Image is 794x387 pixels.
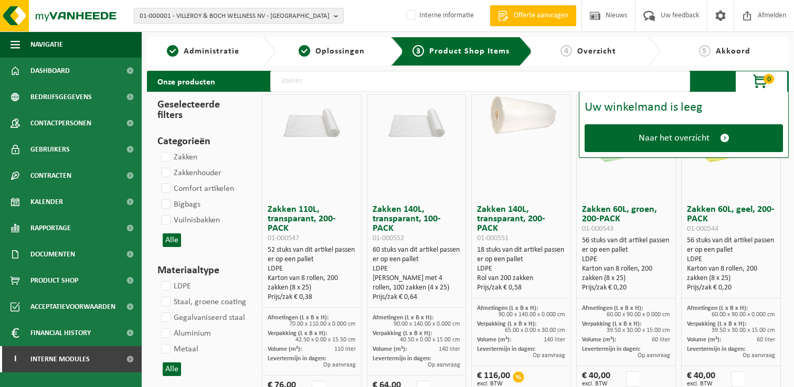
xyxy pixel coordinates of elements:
[582,381,610,387] span: excl. BTW
[652,337,670,343] span: 60 liter
[268,315,329,321] span: Afmetingen (L x B x H):
[477,321,536,327] span: Verpakking (L x B x H):
[582,305,643,311] span: Afmetingen (L x B x H):
[582,264,670,283] div: Karton van 8 rollen, 200 zakken (8 x 25)
[184,47,239,56] span: Administratie
[267,95,356,139] img: 01-000547
[490,5,576,26] a: Offerte aanvragen
[687,283,775,293] div: Prijs/zak € 0,20
[582,321,641,327] span: Verpakking (L x B x H):
[30,31,63,58] span: Navigatie
[30,58,70,84] span: Dashboard
[477,305,538,311] span: Afmetingen (L x B x H):
[268,205,356,243] h3: Zakken 110L, transparant, 200-PACK
[665,45,784,58] a: 5Akkoord
[159,326,211,341] label: Aluminium
[511,10,571,21] span: Offerte aanvragen
[585,124,783,152] a: Naar het overzicht
[582,205,670,233] h3: Zakken 60L, groen, 200-PACK
[30,294,115,320] span: Acceptatievoorwaarden
[477,95,566,139] img: 01-000551
[405,8,474,24] label: Interne informatie
[289,321,356,327] span: 70.00 x 110.00 x 0.000 cm
[411,45,511,58] a: 3Product Shop Items
[764,74,774,84] span: 0
[159,165,221,181] label: Zakkenhouder
[299,45,310,57] span: 2
[577,47,616,56] span: Overzicht
[477,381,510,387] span: excl. BTW
[281,45,383,58] a: 2Oplossingen
[10,346,20,372] span: I
[638,352,670,359] span: Op aanvraag
[687,371,715,387] div: € 40,00
[607,311,670,318] span: 60.00 x 90.00 x 0.000 cm
[687,205,775,233] h3: Zakken 60L, geel, 200-PACK
[268,264,356,274] div: LDPE
[159,341,198,357] label: Metaal
[477,205,565,243] h3: Zakken 140L, transparant, 200-PACK
[268,346,302,352] span: Volume (m³):
[639,133,710,144] span: Naar het overzicht
[743,352,775,359] span: Op aanvraag
[429,47,510,56] span: Product Shop Items
[373,234,404,242] span: 01-000552
[477,274,565,283] div: Rol van 200 zakken
[159,278,191,294] label: LDPE
[30,163,71,189] span: Contracten
[372,95,461,139] img: 01-000552
[687,337,721,343] span: Volume (m³):
[30,320,91,346] span: Financial History
[687,236,775,293] div: 56 stuks van dit artikel passen er op een pallet
[477,245,565,293] div: 18 stuks van dit artikel passen er op een pallet
[687,305,748,311] span: Afmetingen (L x B x H):
[400,337,460,343] span: 40.50 x 0.00 x 15.00 cm
[687,321,746,327] span: Verpakking (L x B x H):
[544,337,565,343] span: 140 liter
[30,215,71,241] span: Rapportage
[505,327,565,334] span: 65.00 x 0.00 x 30.00 cm
[30,84,92,110] span: Bedrijfsgegevens
[582,225,613,233] span: 01-000543
[687,264,775,283] div: Karton van 8 rollen, 200 zakken (8 x 25)
[167,45,178,57] span: 1
[268,234,299,242] span: 01-000547
[30,136,70,163] span: Gebruikers
[157,263,244,278] h3: Materiaaltype
[712,327,775,334] span: 39.50 x 30.00 x 15.00 cm
[30,346,90,372] span: Interne modules
[152,45,255,58] a: 1Administratie
[147,71,226,92] h2: Onze producten
[582,337,616,343] span: Volume (m³):
[731,371,744,387] input: 1
[582,283,670,293] div: Prijs/zak € 0,20
[582,255,670,264] div: LDPE
[373,346,407,352] span: Volume (m³):
[134,8,344,24] button: 01-000001 - VILLEROY & BOCH WELLNESS NV - [GEOGRAPHIC_DATA]
[757,337,775,343] span: 60 liter
[373,315,433,321] span: Afmetingen (L x B x H):
[268,293,356,302] div: Prijs/zak € 0,38
[687,225,718,233] span: 01-000544
[157,134,244,149] h3: Categorieën
[373,330,432,337] span: Verpakking (L x B x H):
[439,346,460,352] span: 140 liter
[477,264,565,274] div: LDPE
[159,181,234,197] label: Comfort artikelen
[477,234,509,242] span: 01-000551
[30,189,63,215] span: Kalender
[140,8,330,24] span: 01-000001 - VILLEROY & BOCH WELLNESS NV - [GEOGRAPHIC_DATA]
[159,310,245,326] label: Gegalvaniseerd staal
[607,327,670,334] span: 39.50 x 30.00 x 15.00 cm
[268,245,356,302] div: 52 stuks van dit artikel passen er op een pallet
[477,346,535,352] span: Levertermijn in dagen:
[373,293,461,302] div: Prijs/zak € 0,64
[373,264,461,274] div: LDPE
[373,274,461,293] div: [PERSON_NAME] met 4 rollen, 100 zakken (4 x 25)
[712,311,775,318] span: 60.00 x 90.00 x 0.000 cm
[428,362,460,368] span: Op aanvraag
[687,346,745,352] span: Levertermijn in dagen:
[373,205,461,243] h3: Zakken 140L, transparant, 100-PACK
[295,337,356,343] span: 42.50 x 0.00 x 15.50 cm
[533,352,565,359] span: Op aanvraag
